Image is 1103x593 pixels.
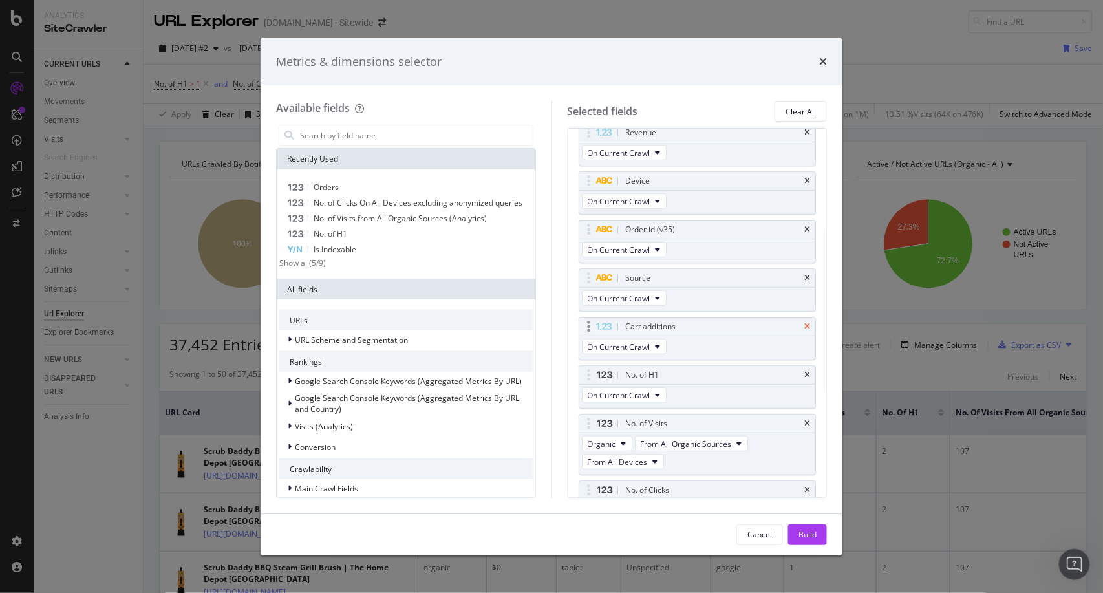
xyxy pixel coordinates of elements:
a: Source reference 9276238: [91,151,102,162]
span: No. of H1 [314,228,347,239]
div: No. of H1 [626,369,659,382]
button: go back [8,5,33,30]
li: - Log data and search engine activity is analyzed for the 30 days preceding your selected crawl date [30,226,238,274]
b: EngagementAnalytics [30,356,142,366]
b: RealKeywords [30,301,103,311]
button: Emoji picker [20,424,30,434]
div: Device [626,175,650,188]
a: Source reference 9276123: [101,213,111,224]
span: On Current Crawl [588,293,650,304]
span: Conversion [295,442,336,453]
b: For URL Explorer (SiteCrawler): [21,107,181,117]
div: URLs [279,310,533,330]
div: ( 5 / 9 ) [309,257,326,268]
span: Organic [588,438,616,449]
span: Google Search Console Keywords (Aggregated Metrics By URL) [295,376,522,387]
b: LogAnalyzer [30,340,93,350]
b: Last crawl vs. previous crawl [30,126,178,136]
button: Start recording [82,424,92,434]
button: Clear All [775,101,827,122]
div: times [804,323,810,330]
textarea: Message… [11,396,248,418]
button: On Current Crawl [582,242,667,257]
button: Cancel [736,524,783,545]
p: The team can also help [63,16,161,29]
button: From All Devices [582,454,664,469]
div: Selected fields [568,104,638,119]
div: Crawlability [279,458,533,479]
div: times [804,129,810,136]
div: Revenue [626,126,657,139]
div: No. of Clicks [626,484,670,497]
div: What is the date range used by default ? [47,16,248,56]
li: : Last 28 days minus 2-3 days (to account for Google Search Console data retrieval) [30,300,238,336]
div: times [804,226,810,233]
div: The default date range depends on which report you're using in our platform: [21,74,238,100]
div: Available fields [276,101,350,115]
div: Eric says… [10,16,248,67]
div: times [804,371,810,379]
div: Build [798,529,817,540]
button: From All Organic Sources [635,436,748,451]
div: times [819,54,827,70]
img: Profile image for Customer Support [37,7,58,28]
li: : Rolling 28-day average [30,355,238,379]
div: Show all [279,257,309,268]
span: On Current Crawl [588,196,650,207]
div: DevicetimesOn Current Crawl [579,171,817,215]
button: Home [202,5,227,30]
div: No. of VisitstimesOrganicFrom All Organic SourcesFrom All Devices [579,414,817,475]
span: Orders [314,182,339,193]
span: No. of Visits from All Organic Sources (Analytics) [314,213,487,224]
button: Send a message… [222,418,242,439]
div: times [804,274,810,282]
span: No. of Clicks On All Devices excluding anonymized queries [314,197,522,208]
div: Close [227,5,250,28]
span: URL Scheme and Segmentation [295,334,408,345]
span: From All Devices [588,457,648,468]
div: The default date range depends on which report you're using in our platform:For URL Explorer (Sit... [10,67,248,488]
input: Search by field name [299,125,533,145]
div: Recently Used [277,149,535,169]
span: From All Organic Sources [641,438,732,449]
span: On Current Crawl [588,244,650,255]
button: Organic [582,436,632,451]
b: 30 days before crawl completion [30,227,197,237]
button: On Current Crawl [582,290,667,306]
button: Gif picker [41,424,51,434]
div: Source [626,272,651,285]
button: On Current Crawl [582,387,667,403]
div: What is the date range used by default ? [57,23,238,49]
button: Upload attachment [61,424,72,434]
iframe: Intercom live chat [1059,549,1090,580]
div: No. of ClickstimesOn Current CrawlOn All Devices [579,480,817,542]
div: Cancel [747,529,772,540]
div: times [804,486,810,494]
div: Rankings [279,351,533,372]
div: Clear All [786,106,816,117]
span: Is Indexable [314,244,356,255]
div: SourcetimesOn Current Crawl [579,268,817,312]
h1: Customer Support [63,6,156,16]
a: Source reference 9276119: [80,264,91,275]
div: modal [261,38,842,555]
div: Order id (v35)timesOn Current Crawl [579,220,817,263]
li: - This compares your most recent crawl with the previous one [30,125,238,162]
li: - Visit data from integrated analytics providers like Adobe Analytics uses 30-day periods [30,187,238,223]
span: On Current Crawl [588,341,650,352]
button: On Current Crawl [582,193,667,209]
button: On Current Crawl [582,339,667,354]
span: Google Search Console Keywords (Aggregated Metrics By URL and Country) [295,393,519,415]
div: No. of H1timesOn Current Crawl [579,365,817,409]
b: 30-day periods [30,188,107,198]
div: All fields [277,279,535,299]
button: Build [788,524,827,545]
div: No. of Visits [626,417,668,430]
span: Visits (Analytics) [295,421,353,432]
span: On Current Crawl [588,147,650,158]
b: For visit and analytics data: [21,169,163,179]
b: For other reports: [21,282,112,292]
div: Cart additionstimesOn Current Crawl [579,317,817,360]
div: The 30-day timeframe is used because it's typically sufficient to represent how search engines pe... [21,385,238,449]
button: On Current Crawl [582,145,667,160]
